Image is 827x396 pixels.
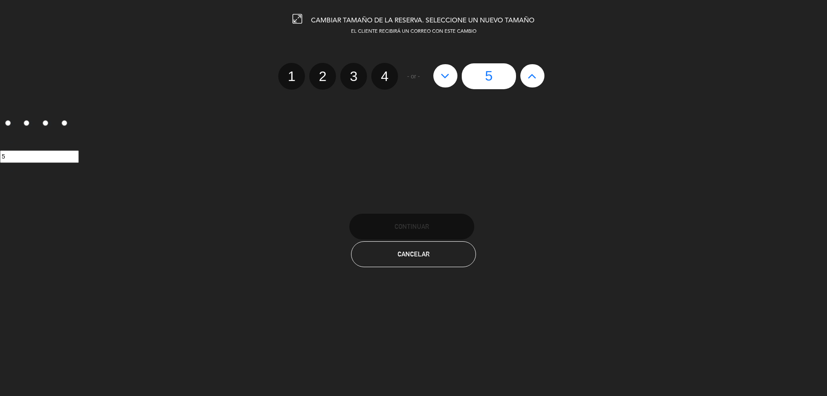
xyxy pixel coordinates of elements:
span: Continuar [395,223,429,230]
label: 3 [340,63,367,90]
button: Cancelar [351,241,476,267]
input: 2 [24,120,29,126]
span: Cancelar [398,250,429,258]
span: - or - [407,72,420,81]
input: 4 [62,120,67,126]
label: 2 [309,63,336,90]
button: Continuar [349,214,474,240]
label: 4 [56,117,75,131]
label: 2 [19,117,38,131]
label: 1 [278,63,305,90]
input: 3 [43,120,48,126]
span: CAMBIAR TAMAÑO DE LA RESERVA. SELECCIONE UN NUEVO TAMAÑO [311,17,535,24]
label: 4 [371,63,398,90]
label: 3 [38,117,57,131]
input: 1 [5,120,11,126]
span: EL CLIENTE RECIBIRÁ UN CORREO CON ESTE CAMBIO [351,29,476,34]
